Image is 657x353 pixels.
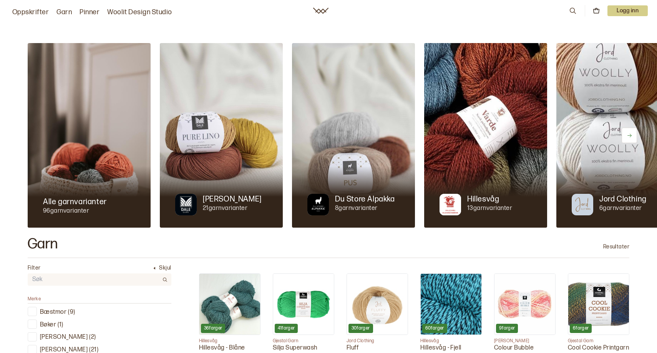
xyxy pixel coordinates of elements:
p: Du Store Alpakka [335,194,395,205]
p: ( 2 ) [89,333,96,341]
h2: Garn [28,237,58,251]
p: ( 1 ) [58,321,63,329]
p: Resultater [603,243,629,251]
a: Woolit Design Studio [107,7,172,18]
p: [PERSON_NAME] [40,333,88,341]
p: 60 farger [425,325,444,331]
span: Merke [28,296,41,302]
a: Garn [56,7,72,18]
img: Hillesvåg - Fjell Sokkegarn [421,274,481,335]
p: Alle garnvarianter [43,196,107,207]
p: 96 garnvarianter [43,207,107,215]
a: Oppskrifter [12,7,49,18]
img: Hillesvåg [424,43,547,228]
p: 30 farger [352,325,370,331]
a: Woolit [313,8,328,14]
img: Alle garnvarianter [28,43,151,228]
p: Bøker [40,321,56,329]
a: Pinner [80,7,100,18]
p: 9 farger [499,325,515,331]
img: Du Store Alpakka [292,43,415,228]
p: [PERSON_NAME] [494,338,556,344]
p: Jord Clothing [347,338,408,344]
img: Hillesvåg - Blåne Pelsullgarn [199,274,260,335]
p: ( 9 ) [68,308,75,316]
img: Silja Superwash [273,274,334,335]
input: Søk [28,274,159,285]
p: Gjestal Garn [273,338,334,344]
p: 36 farger [204,325,222,331]
p: Jord Clothing [599,194,647,205]
p: Gjestal Garn [568,338,629,344]
p: Cool Cookie Printgarn [568,344,629,352]
button: User dropdown [607,5,648,16]
p: Hillesvåg [467,194,499,205]
img: Merkegarn [572,194,593,215]
img: Merkegarn [175,194,197,215]
p: Skjul [159,264,171,272]
img: Fluff [347,274,408,335]
p: 21 garnvarianter [203,205,262,213]
p: 13 garnvarianter [467,205,512,213]
img: Merkegarn [307,194,329,215]
p: Filter [28,264,41,272]
p: Colour Bubble [494,344,556,352]
p: Fluff [347,344,408,352]
p: Logg inn [607,5,648,16]
p: Hillesvåg [420,338,482,344]
p: Hillesvåg [199,338,260,344]
p: 6 farger [573,325,589,331]
img: Cool Cookie Printgarn [568,274,629,335]
p: Silja Superwash [273,344,334,352]
img: Merkegarn [440,194,461,215]
p: 8 garnvarianter [335,205,395,213]
p: [PERSON_NAME] [203,194,262,205]
img: Dale Garn [160,43,283,228]
p: 6 garnvarianter [599,205,647,213]
p: 41 farger [278,325,295,331]
img: Colour Bubble [494,274,555,335]
p: Bæstmor [40,308,66,316]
